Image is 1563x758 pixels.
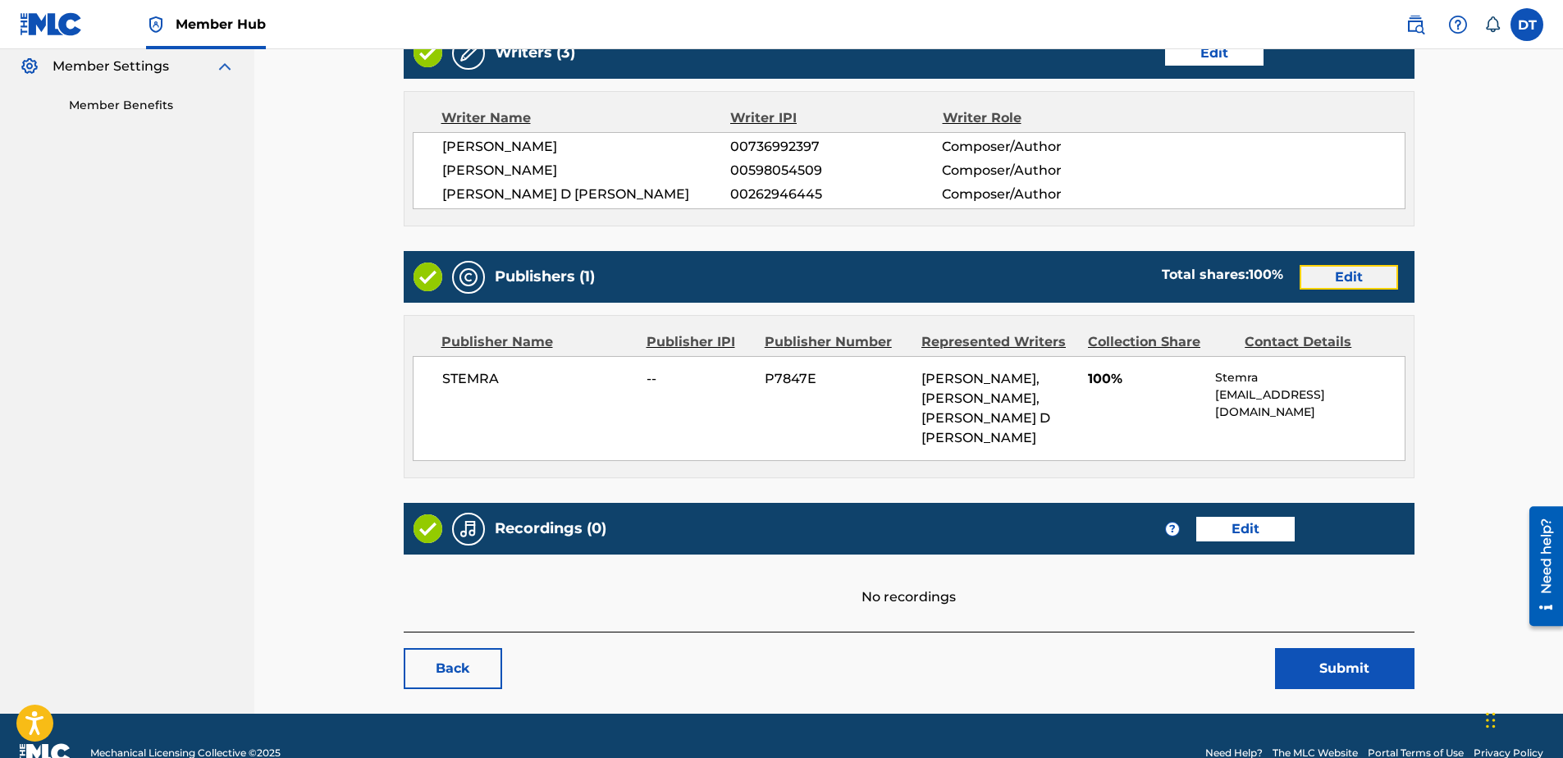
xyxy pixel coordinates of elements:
img: Publishers [459,267,478,287]
img: Valid [414,263,442,291]
span: Composer/Author [942,161,1135,180]
img: Valid [414,39,442,67]
iframe: Chat Widget [1481,679,1563,758]
div: Help [1442,8,1474,41]
p: [EMAIL_ADDRESS][DOMAIN_NAME] [1215,386,1404,421]
div: Chatwidget [1481,679,1563,758]
img: Member Settings [20,57,39,76]
div: Contact Details [1245,332,1389,352]
img: Recordings [459,519,478,539]
span: Composer/Author [942,185,1135,204]
img: help [1448,15,1468,34]
span: 100 % [1249,267,1283,282]
div: Publisher Number [765,332,909,352]
img: MLC Logo [20,12,83,36]
div: Represented Writers [921,332,1076,352]
iframe: Resource Center [1517,500,1563,632]
span: [PERSON_NAME] [442,137,731,157]
img: search [1405,15,1425,34]
a: Edit [1300,265,1398,290]
h5: Writers (3) [495,43,575,62]
div: Total shares: [1162,265,1283,285]
span: ? [1166,523,1179,536]
span: Member Settings [53,57,169,76]
div: User Menu [1510,8,1543,41]
p: Stemra [1215,369,1404,386]
span: 00736992397 [730,137,942,157]
div: Publisher IPI [647,332,752,352]
span: Composer/Author [942,137,1135,157]
img: expand [215,57,235,76]
a: Edit [1196,517,1295,541]
span: P7847E [765,369,909,389]
img: Valid [414,514,442,543]
a: Member Benefits [69,97,235,114]
div: No recordings [404,555,1414,607]
div: Collection Share [1088,332,1232,352]
div: Publisher Name [441,332,634,352]
span: Member Hub [176,15,266,34]
img: Top Rightsholder [146,15,166,34]
img: Writers [459,43,478,63]
a: Edit [1165,41,1264,66]
span: [PERSON_NAME] D [PERSON_NAME] [442,185,731,204]
div: Writer Role [943,108,1136,128]
div: Writer IPI [730,108,943,128]
a: Public Search [1399,8,1432,41]
span: -- [647,369,752,389]
h5: Publishers (1) [495,267,595,286]
div: Slepen [1486,696,1496,745]
button: Submit [1275,648,1414,689]
a: Back [404,648,502,689]
span: STEMRA [442,369,635,389]
span: [PERSON_NAME], [PERSON_NAME], [PERSON_NAME] D [PERSON_NAME] [921,371,1050,445]
h5: Recordings (0) [495,519,606,538]
span: 100% [1088,369,1204,389]
div: Writer Name [441,108,731,128]
span: 00598054509 [730,161,942,180]
span: [PERSON_NAME] [442,161,731,180]
div: Notifications [1484,16,1501,33]
span: 00262946445 [730,185,942,204]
